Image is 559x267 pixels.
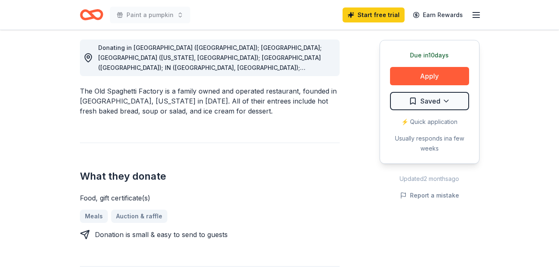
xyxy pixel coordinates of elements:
[408,7,468,22] a: Earn Rewards
[127,10,174,20] span: Paint a pumpkin
[80,5,103,25] a: Home
[390,50,469,60] div: Due in 10 days
[390,92,469,110] button: Saved
[80,170,340,183] h2: What they donate
[400,190,459,200] button: Report a mistake
[110,7,190,23] button: Paint a pumpkin
[343,7,405,22] a: Start free trial
[390,117,469,127] div: ⚡️ Quick application
[80,210,108,223] a: Meals
[80,86,340,116] div: The Old Spaghetti Factory is a family owned and operated restaurant, founded in [GEOGRAPHIC_DATA]...
[80,193,340,203] div: Food, gift certificate(s)
[390,67,469,85] button: Apply
[420,96,440,106] span: Saved
[95,230,228,240] div: Donation is small & easy to send to guests
[111,210,167,223] a: Auction & raffle
[98,44,323,161] span: Donating in [GEOGRAPHIC_DATA] ([GEOGRAPHIC_DATA]); [GEOGRAPHIC_DATA]; [GEOGRAPHIC_DATA] ([US_STAT...
[380,174,479,184] div: Updated 2 months ago
[390,133,469,153] div: Usually responds in a few weeks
